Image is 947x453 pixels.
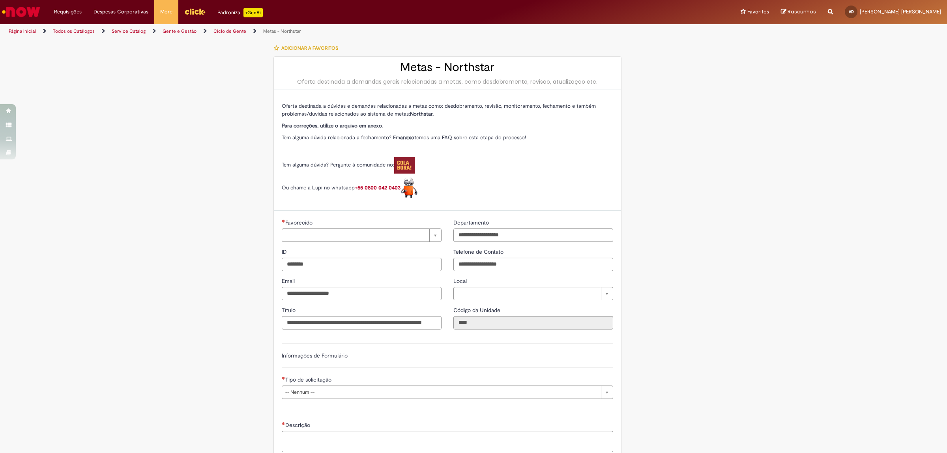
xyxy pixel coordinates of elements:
span: Favoritos [747,8,769,16]
a: Metas - Northstar [263,28,301,34]
span: Tem alguma dúvida? Pergunte à comunidade no: [282,161,415,168]
span: Email [282,277,296,285]
a: Limpar campo Local [453,287,613,300]
span: ID [282,248,288,255]
span: Necessários [282,376,285,380]
span: Somente leitura - Código da Unidade [453,307,502,314]
span: Necessários - Favorecido [285,219,314,226]
span: Adicionar a Favoritos [281,45,338,51]
img: ServiceNow [1,4,41,20]
span: -- Nenhum -- [285,386,597,399]
button: Adicionar a Favoritos [273,40,342,56]
a: +55 0800 042 0403 [355,184,418,191]
span: AD [849,9,854,14]
strong: Para correções, utilize o arquivo em anexo. [282,122,383,129]
input: ID [282,258,442,271]
span: More [160,8,172,16]
a: Colabora [394,161,415,168]
span: Descrição [285,421,312,429]
span: Necessários [282,219,285,223]
label: Somente leitura - Código da Unidade [453,306,502,314]
label: Informações de Formulário [282,352,348,359]
span: Necessários [282,422,285,425]
img: Colabora%20logo.pngx [394,157,415,174]
input: Título [282,316,442,329]
span: Rascunhos [788,8,816,15]
input: Departamento [453,228,613,242]
img: click_logo_yellow_360x200.png [184,6,206,17]
a: Service Catalog [112,28,146,34]
a: Página inicial [9,28,36,34]
ul: Trilhas de página [6,24,625,39]
strong: anexo [400,134,414,141]
span: Ou chame a Lupi no whatsapp [282,184,418,191]
textarea: Descrição [282,431,613,453]
strong: Northstar. [410,110,434,117]
h2: Metas - Northstar [282,61,613,74]
div: Padroniza [217,8,263,17]
span: Tipo de solicitação [285,376,333,383]
div: Oferta destinada a demandas gerais relacionadas a metas, como desdobramento, revisão, atualização... [282,78,613,86]
input: Email [282,287,442,300]
a: Gente e Gestão [163,28,197,34]
a: Rascunhos [781,8,816,16]
a: Ciclo de Gente [213,28,246,34]
span: Oferta destinada a dúvidas e demandas relacionadas a metas como: desdobramento, revisão, monitora... [282,103,596,117]
span: Departamento [453,219,490,226]
span: Despesas Corporativas [94,8,148,16]
span: [PERSON_NAME] [PERSON_NAME] [860,8,941,15]
a: Limpar campo Favorecido [282,228,442,242]
span: Requisições [54,8,82,16]
p: +GenAi [243,8,263,17]
input: Código da Unidade [453,316,613,329]
img: Lupi%20logo.pngx [401,178,418,198]
a: Todos os Catálogos [53,28,95,34]
input: Telefone de Contato [453,258,613,271]
span: Título [282,307,297,314]
span: Local [453,277,468,285]
span: Telefone de Contato [453,248,505,255]
span: Tem alguma dúvida relacionada a fechamento? Em temos uma FAQ sobre esta etapa do processo! [282,134,526,141]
